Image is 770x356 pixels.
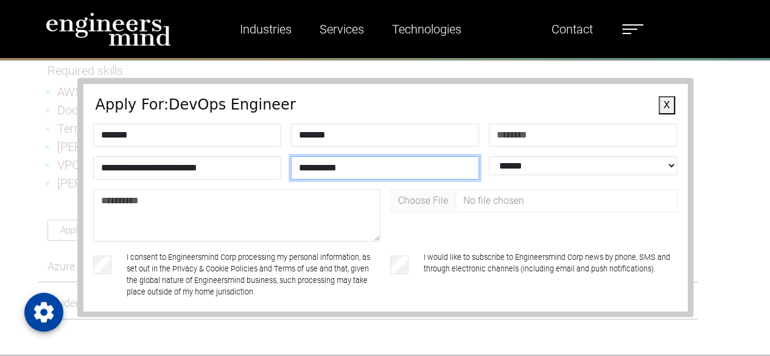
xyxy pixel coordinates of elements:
img: logo [46,12,171,46]
a: Contact [547,15,598,43]
label: I would like to subscribe to Engineersmind Corp news by phone, SMS and through electronic channel... [424,251,677,298]
a: Technologies [387,15,466,43]
button: X [659,96,675,114]
label: I consent to Engineersmind Corp processing my personal information, as set out in the Privacy & C... [127,251,380,298]
a: Industries [235,15,296,43]
h4: Apply For: DevOps Engineer [96,96,675,114]
a: Services [315,15,369,43]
